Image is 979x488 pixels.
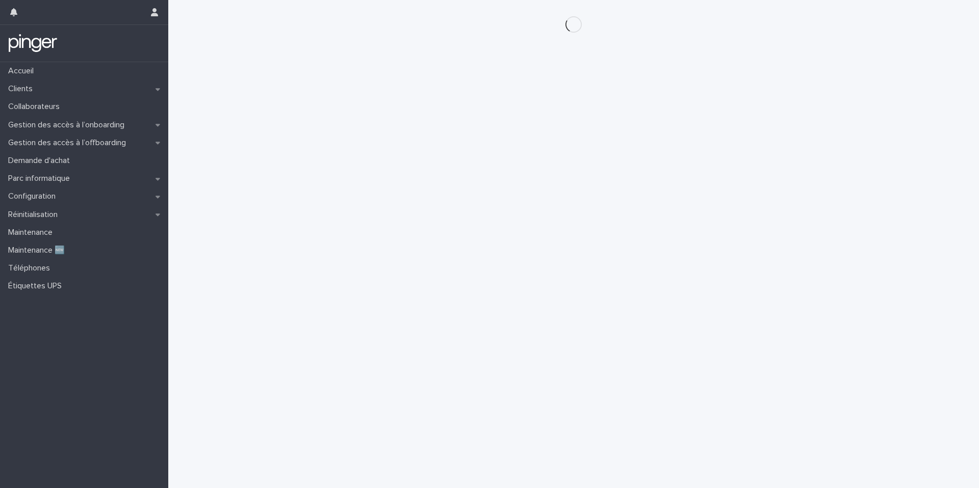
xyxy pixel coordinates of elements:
p: Parc informatique [4,174,78,183]
p: Étiquettes UPS [4,281,70,291]
p: Gestion des accès à l’offboarding [4,138,134,148]
p: Accueil [4,66,42,76]
p: Gestion des accès à l’onboarding [4,120,133,130]
p: Maintenance 🆕 [4,246,73,255]
p: Configuration [4,192,64,201]
p: Collaborateurs [4,102,68,112]
p: Téléphones [4,263,58,273]
p: Réinitialisation [4,210,66,220]
p: Clients [4,84,41,94]
p: Maintenance [4,228,61,237]
img: mTgBEunGTSyRkCgitkcU [8,33,58,53]
p: Demande d'achat [4,156,78,166]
